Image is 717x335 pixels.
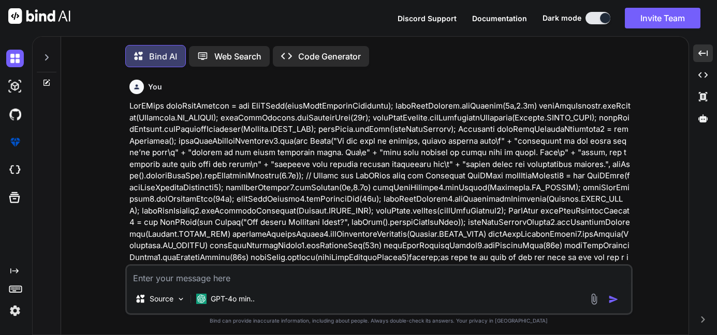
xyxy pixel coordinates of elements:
[298,50,361,63] p: Code Generator
[608,294,619,304] img: icon
[6,133,24,151] img: premium
[196,294,207,304] img: GPT-4o mini
[625,8,700,28] button: Invite Team
[177,295,185,303] img: Pick Models
[211,294,255,304] p: GPT-4o min..
[148,82,162,92] h6: You
[6,161,24,179] img: cloudideIcon
[8,8,70,24] img: Bind AI
[472,14,527,23] span: Documentation
[6,78,24,95] img: darkAi-studio
[398,14,457,23] span: Discord Support
[588,293,600,305] img: attachment
[472,13,527,24] button: Documentation
[149,50,177,63] p: Bind AI
[214,50,261,63] p: Web Search
[125,317,633,325] p: Bind can provide inaccurate information, including about people. Always double-check its answers....
[398,13,457,24] button: Discord Support
[6,302,24,319] img: settings
[150,294,173,304] p: Source
[6,105,24,123] img: githubDark
[6,50,24,67] img: darkChat
[543,13,581,23] span: Dark mode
